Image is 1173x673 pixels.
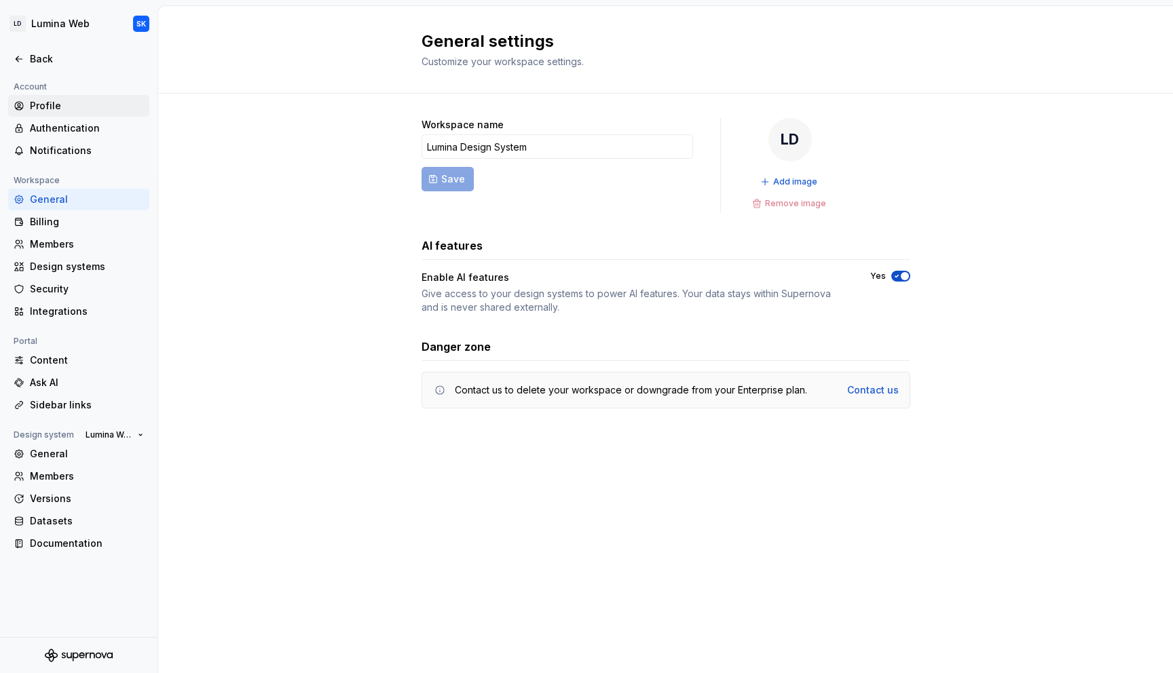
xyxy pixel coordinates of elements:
a: Members [8,233,149,255]
a: Notifications [8,140,149,161]
div: Design system [8,427,79,443]
div: Lumina Web [31,17,90,31]
a: General [8,189,149,210]
svg: Supernova Logo [45,649,113,662]
div: Design systems [30,260,144,273]
div: Documentation [30,537,144,550]
h3: Danger zone [422,339,491,355]
div: Contact us to delete your workspace or downgrade from your Enterprise plan. [455,383,807,397]
div: Members [30,237,144,251]
div: Workspace [8,172,65,189]
a: Documentation [8,533,149,554]
div: Back [30,52,144,66]
a: Authentication [8,117,149,139]
h2: General settings [422,31,894,52]
div: Members [30,469,144,483]
div: Versions [30,492,144,505]
a: Contact us [847,383,899,397]
div: Ask AI [30,376,144,389]
a: Back [8,48,149,70]
span: Add image [773,176,817,187]
div: SK [136,18,146,29]
div: General [30,447,144,461]
div: Authentication [30,121,144,135]
a: Datasets [8,510,149,532]
div: Notifications [30,144,144,157]
div: Billing [30,215,144,229]
div: Integrations [30,305,144,318]
span: Customize your workspace settings. [422,56,584,67]
span: Lumina Web [86,429,132,440]
div: LD [768,118,812,161]
div: Content [30,353,144,367]
a: Sidebar links [8,394,149,416]
button: LDLumina WebSK [3,9,155,39]
a: Ask AI [8,372,149,393]
div: Account [8,79,52,95]
h3: AI features [422,237,483,254]
a: General [8,443,149,465]
a: Versions [8,488,149,509]
div: Portal [8,333,43,349]
a: Design systems [8,256,149,277]
a: Members [8,465,149,487]
a: Security [8,278,149,300]
a: Billing [8,211,149,233]
label: Yes [870,271,886,282]
a: Content [8,349,149,371]
div: LD [10,16,26,32]
div: Datasets [30,514,144,528]
div: Sidebar links [30,398,144,412]
div: Security [30,282,144,296]
a: Profile [8,95,149,117]
div: Profile [30,99,144,113]
div: General [30,193,144,206]
div: Enable AI features [422,271,509,284]
label: Workspace name [422,118,504,132]
button: Add image [756,172,823,191]
a: Integrations [8,301,149,322]
div: Give access to your design systems to power AI features. Your data stays within Supernova and is ... [422,287,846,314]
